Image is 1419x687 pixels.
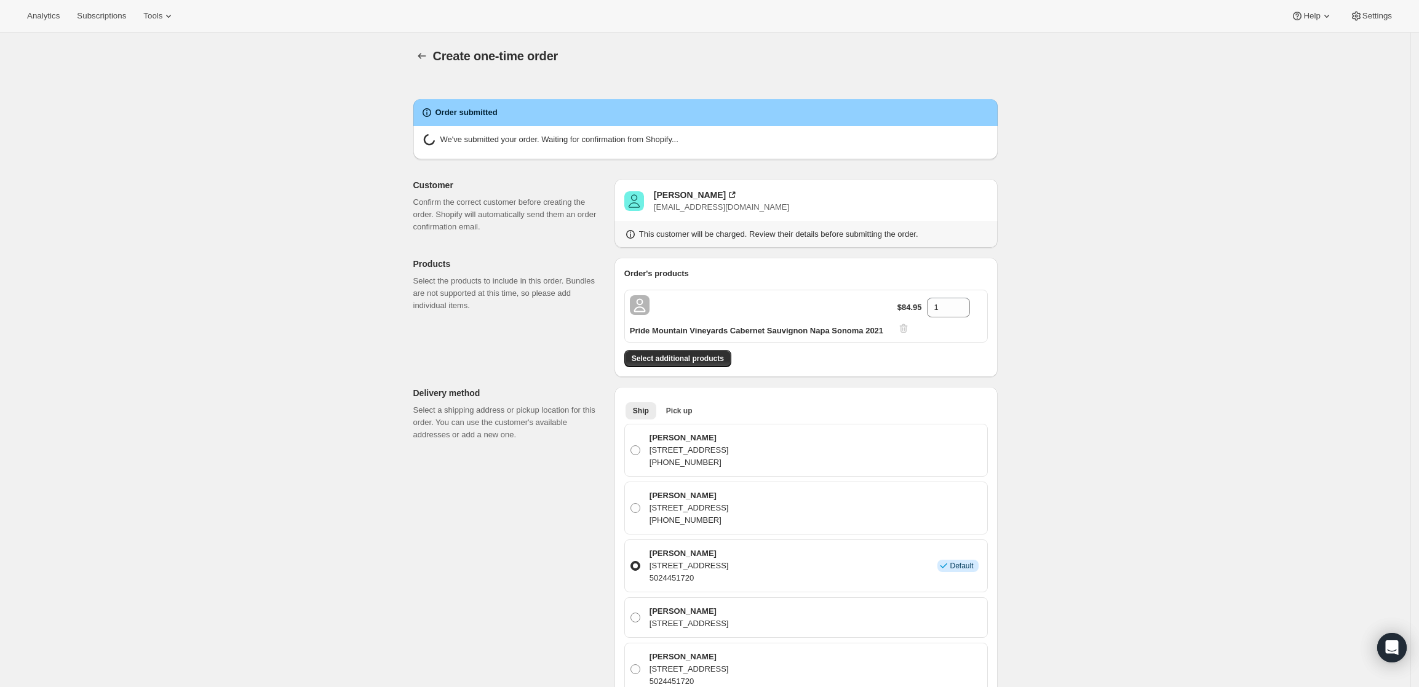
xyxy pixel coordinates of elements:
p: $84.95 [897,301,922,314]
button: Settings [1343,7,1399,25]
span: Order's products [624,269,689,278]
span: Analytics [27,11,60,21]
p: [STREET_ADDRESS] [650,663,729,675]
p: [STREET_ADDRESS] [650,502,729,514]
div: Open Intercom Messenger [1377,633,1407,662]
span: Ship [633,406,649,416]
p: Delivery method [413,387,605,399]
button: Tools [136,7,182,25]
div: [PERSON_NAME] [654,189,726,201]
span: Create one-time order [433,49,558,63]
p: Select the products to include in this order. Bundles are not supported at this time, so please a... [413,275,605,312]
button: Help [1284,7,1340,25]
button: Analytics [20,7,67,25]
span: Default Title [630,295,650,315]
span: Help [1303,11,1320,21]
p: [PERSON_NAME] [650,490,729,502]
p: Select a shipping address or pickup location for this order. You can use the customer's available... [413,404,605,441]
span: Mark Riddle [624,191,644,211]
span: [EMAIL_ADDRESS][DOMAIN_NAME] [654,202,789,212]
p: Products [413,258,605,270]
p: 5024451720 [650,572,729,584]
p: [PHONE_NUMBER] [650,456,729,469]
p: [PERSON_NAME] [650,605,729,618]
p: [STREET_ADDRESS] [650,560,729,572]
p: Confirm the correct customer before creating the order. Shopify will automatically send them an o... [413,196,605,233]
p: [STREET_ADDRESS] [650,444,729,456]
span: Default [950,561,973,571]
button: Select additional products [624,350,731,367]
p: [STREET_ADDRESS] [650,618,729,630]
span: Tools [143,11,162,21]
p: Customer [413,179,605,191]
p: [PERSON_NAME] [650,547,729,560]
p: This customer will be charged. Review their details before submitting the order. [639,228,918,240]
p: Pride Mountain Vineyards Cabernet Sauvignon Napa Sonoma 2021 [630,325,883,337]
button: Subscriptions [70,7,133,25]
p: [PERSON_NAME] [650,651,729,663]
span: Subscriptions [77,11,126,21]
span: Pick up [666,406,693,416]
span: Settings [1362,11,1392,21]
p: [PERSON_NAME] [650,432,729,444]
span: Select additional products [632,354,724,363]
h2: Order submitted [435,106,498,119]
p: [PHONE_NUMBER] [650,514,729,526]
p: We've submitted your order. Waiting for confirmation from Shopify... [440,133,678,149]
